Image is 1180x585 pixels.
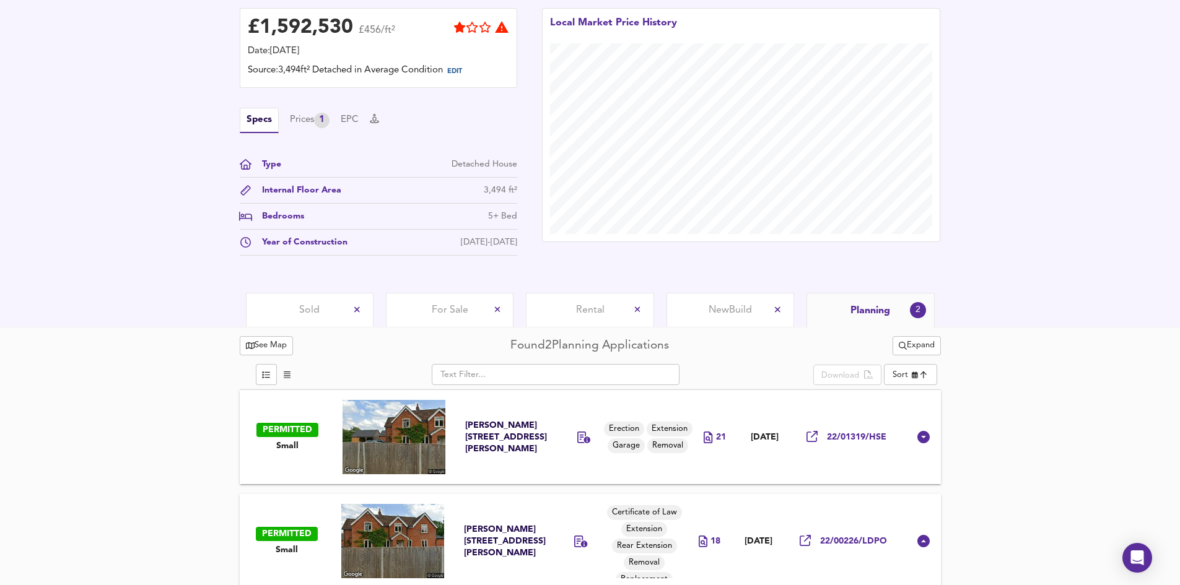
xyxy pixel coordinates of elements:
[716,431,726,443] span: 21
[899,339,935,353] span: Expand
[252,184,341,197] div: Internal Floor Area
[432,303,468,317] span: For Sale
[461,236,517,249] div: [DATE]-[DATE]
[910,302,926,318] div: 2
[276,440,299,452] span: Small
[484,184,517,197] div: 3,494 ft²
[612,539,677,553] div: Rear Extension
[465,420,548,455] div: [PERSON_NAME] [STREET_ADDRESS][PERSON_NAME]
[608,440,645,452] span: Garage
[916,534,931,548] svg: Show Details
[612,540,677,552] span: Rear Extension
[820,535,887,547] span: 22/00226/LDPO
[893,369,908,381] div: Sort
[1122,543,1152,573] div: Open Intercom Messenger
[745,536,772,547] span: [DATE]
[252,236,347,249] div: Year of Construction
[299,303,320,317] span: Sold
[452,158,517,171] div: Detached House
[276,544,298,556] span: Small
[577,431,591,446] div: The removal of the existing detached garage complex. Erection of a new single storey annexe exten...
[576,303,605,317] span: Rental
[488,210,517,223] div: 5+ Bed
[550,16,677,43] div: Local Market Price History
[464,524,546,559] div: [PERSON_NAME] [STREET_ADDRESS][PERSON_NAME]
[240,336,294,355] button: See Map
[604,423,644,435] span: Erection
[607,507,682,519] span: Certificate of Law
[341,504,445,578] img: streetview
[248,19,353,37] div: £ 1,592,530
[246,339,287,353] span: See Map
[647,422,693,436] div: Extension
[510,337,669,354] div: Found 2 Planning Applications
[240,390,941,484] div: PERMITTEDSmall[PERSON_NAME] [STREET_ADDRESS][PERSON_NAME]ErectionExtensionGarageRemoval21[DATE]22...
[621,524,667,535] span: Extension
[710,535,720,547] span: 18
[621,522,667,537] div: Extension
[252,158,281,171] div: Type
[624,555,665,570] div: Removal
[709,303,752,317] span: New Build
[290,113,330,128] button: Prices1
[893,336,941,355] button: Expand
[893,336,941,355] div: split button
[447,68,462,75] span: EDIT
[341,113,359,127] button: EPC
[314,113,330,128] div: 1
[256,423,318,437] div: PERMITTED
[359,25,395,43] span: £456/ft²
[290,113,330,128] div: Prices
[647,440,688,452] span: Removal
[624,557,665,569] span: Removal
[647,423,693,435] span: Extension
[604,422,644,436] div: Erection
[432,364,680,385] input: Text Filter...
[240,108,279,133] button: Specs
[827,431,886,443] span: 22/01319/HSE
[256,527,318,541] div: PERMITTED
[252,210,304,223] div: Bedrooms
[850,304,890,318] span: Planning
[574,535,588,550] div: Certificate of lawfulness for the proposed removal single storey rear extension and replacement w...
[248,45,509,58] div: Date: [DATE]
[248,64,509,80] div: Source: 3,494ft² Detached in Average Condition
[607,505,682,520] div: Certificate of Law
[813,365,881,386] div: split button
[343,400,446,474] img: streetview
[884,364,937,385] div: Sort
[751,432,779,443] span: [DATE]
[608,438,645,453] div: Garage
[647,438,688,453] div: Removal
